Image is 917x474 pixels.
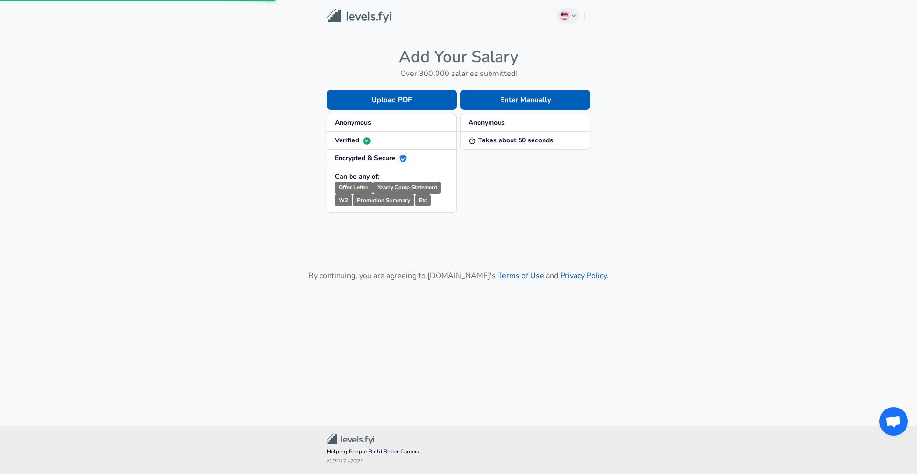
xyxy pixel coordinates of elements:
a: Terms of Use [498,270,544,281]
strong: Anonymous [469,118,505,127]
strong: Anonymous [335,118,371,127]
span: Helping People Build Better Careers [327,447,590,457]
h6: Over 300,000 salaries submitted! [327,67,590,80]
a: Privacy Policy [560,270,607,281]
strong: Takes about 50 seconds [469,136,553,145]
small: Offer Letter [335,182,373,194]
img: English (US) [561,12,568,20]
button: Enter Manually [460,90,590,110]
img: Levels.fyi [327,9,391,23]
button: English (US) [556,8,579,24]
strong: Can be any of: [335,172,379,181]
small: Promotion Summary [353,194,414,206]
button: Upload PDF [327,90,457,110]
img: Levels.fyi Community [327,433,374,444]
div: Open chat [879,407,908,436]
span: © 2017 - 2025 [327,457,590,466]
small: W2 [335,194,352,206]
small: Yearly Comp Statement [373,182,441,194]
h4: Add Your Salary [327,47,590,67]
strong: Encrypted & Secure [335,153,407,162]
strong: Verified [335,136,371,145]
small: Etc [415,194,431,206]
